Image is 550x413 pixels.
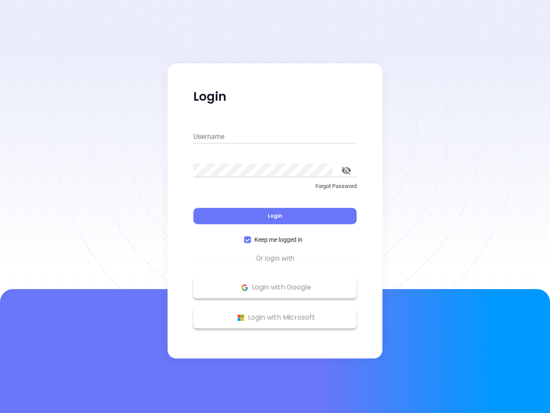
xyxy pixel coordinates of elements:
span: Login [268,212,282,219]
img: Google Logo [239,282,250,293]
button: Microsoft Logo Login with Microsoft [193,307,357,328]
button: Login [193,208,357,224]
a: Forgot Password [193,182,357,197]
p: Login with Google [198,281,352,294]
p: Forgot Password [193,182,357,191]
button: toggle password visibility [336,160,357,181]
span: Keep me logged in [251,235,306,244]
p: Login with Microsoft [198,311,352,324]
p: Login [193,89,357,105]
button: Google Logo Login with Google [193,277,357,298]
span: Or login with [252,253,299,264]
img: Microsoft Logo [235,312,246,323]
